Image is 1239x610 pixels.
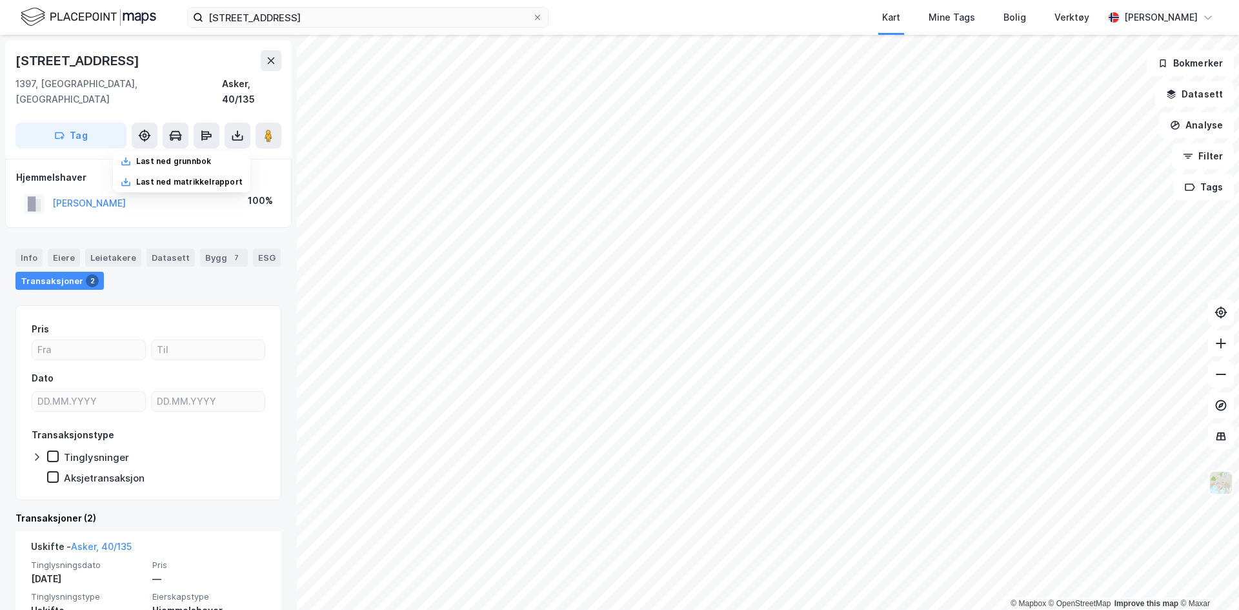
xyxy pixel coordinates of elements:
button: Filter [1172,143,1234,169]
div: Tinglysninger [64,451,129,463]
div: Eiere [48,249,80,267]
div: 2 [86,274,99,287]
iframe: Chat Widget [1174,548,1239,610]
img: logo.f888ab2527a4732fd821a326f86c7f29.svg [21,6,156,28]
input: DD.MM.YYYY [152,392,265,411]
div: Last ned matrikkelrapport [136,177,243,187]
div: Pris [32,321,49,337]
div: Kontrollprogram for chat [1174,548,1239,610]
div: Info [15,249,43,267]
button: Datasett [1155,81,1234,107]
span: Eierskapstype [152,591,266,602]
a: OpenStreetMap [1049,599,1111,608]
span: Tinglysningsdato [31,560,145,571]
input: DD.MM.YYYY [32,392,145,411]
button: Tag [15,123,126,148]
div: Aksjetransaksjon [64,472,145,484]
button: Bokmerker [1147,50,1234,76]
div: Transaksjonstype [32,427,114,443]
div: [PERSON_NAME] [1124,10,1198,25]
input: Søk på adresse, matrikkel, gårdeiere, leietakere eller personer [203,8,532,27]
img: Z [1209,471,1233,495]
div: Leietakere [85,249,141,267]
div: Transaksjoner (2) [15,511,281,526]
div: Last ned grunnbok [136,156,211,167]
span: Tinglysningstype [31,591,145,602]
div: 1397, [GEOGRAPHIC_DATA], [GEOGRAPHIC_DATA] [15,76,222,107]
button: Analyse [1159,112,1234,138]
div: Verktøy [1054,10,1089,25]
div: Transaksjoner [15,272,104,290]
div: Datasett [146,249,195,267]
a: Asker, 40/135 [71,541,132,552]
div: — [152,571,266,587]
span: Pris [152,560,266,571]
div: 7 [230,251,243,264]
div: Uskifte - [31,539,132,560]
input: Til [152,340,265,360]
div: [DATE] [31,571,145,587]
div: Dato [32,371,54,386]
div: 100% [248,193,273,208]
button: Tags [1174,174,1234,200]
a: Mapbox [1011,599,1046,608]
div: Hjemmelshaver [16,170,281,185]
div: Bygg [200,249,248,267]
div: [STREET_ADDRESS] [15,50,142,71]
div: Mine Tags [929,10,975,25]
div: Kart [882,10,900,25]
div: Bolig [1003,10,1026,25]
input: Fra [32,340,145,360]
div: ESG [253,249,281,267]
a: Improve this map [1114,599,1178,608]
div: Asker, 40/135 [222,76,281,107]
